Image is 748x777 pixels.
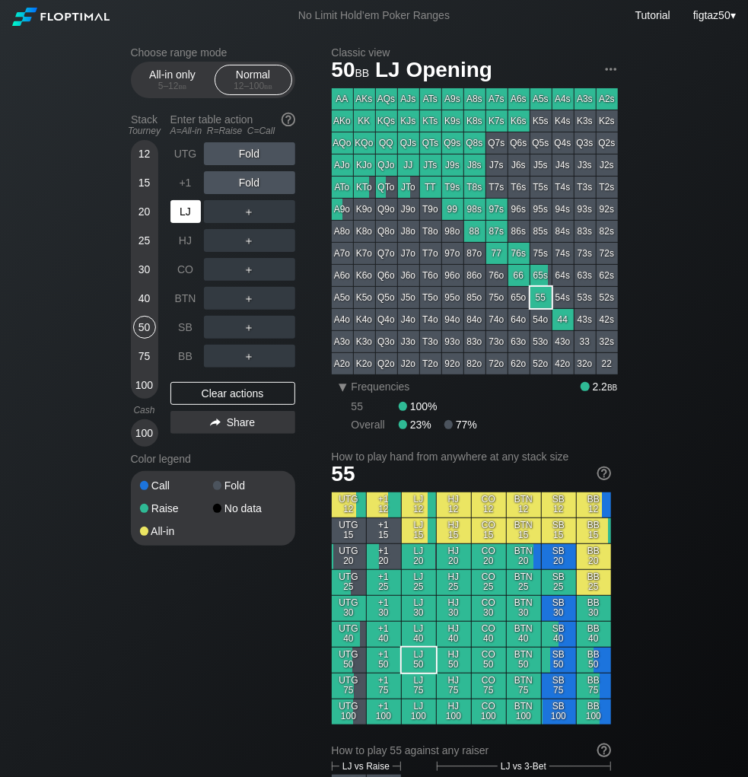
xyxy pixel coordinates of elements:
[635,9,670,21] a: Tutorial
[133,316,156,339] div: 50
[575,243,596,264] div: 73s
[354,353,375,374] div: K2o
[213,480,286,491] div: Fold
[597,309,618,330] div: 42s
[575,110,596,132] div: K3s
[597,221,618,242] div: 82s
[332,287,353,308] div: A5o
[170,411,295,434] div: Share
[133,287,156,310] div: 40
[170,142,201,165] div: UTG
[552,353,574,374] div: 42o
[530,243,552,264] div: 75s
[603,61,619,78] img: ellipsis.fd386fe8.svg
[442,154,463,176] div: J9s
[437,570,471,595] div: HJ 25
[332,596,366,621] div: UTG 30
[530,353,552,374] div: 52o
[486,265,508,286] div: 76o
[138,65,208,94] div: All-in only
[575,199,596,220] div: 93s
[442,353,463,374] div: 92o
[530,287,552,308] div: 55
[398,177,419,198] div: JTo
[486,199,508,220] div: 97s
[597,243,618,264] div: 72s
[575,309,596,330] div: 43s
[486,353,508,374] div: 72o
[486,331,508,352] div: 73o
[597,110,618,132] div: K2s
[464,199,485,220] div: 98s
[133,171,156,194] div: 15
[577,518,611,543] div: BB 15
[376,221,397,242] div: Q8o
[575,177,596,198] div: T3s
[693,9,730,21] span: figtaz50
[464,132,485,154] div: Q8s
[472,596,506,621] div: CO 30
[597,88,618,110] div: A2s
[420,177,441,198] div: TT
[437,648,471,673] div: HJ 50
[437,518,471,543] div: HJ 15
[575,265,596,286] div: 63s
[376,88,397,110] div: AQs
[125,126,164,136] div: Tourney
[133,142,156,165] div: 12
[367,492,401,517] div: +1 12
[464,177,485,198] div: T8s
[464,309,485,330] div: 84o
[402,648,436,673] div: LJ 50
[332,492,366,517] div: UTG 12
[530,154,552,176] div: J5s
[329,59,372,84] span: 50
[376,309,397,330] div: Q4o
[464,88,485,110] div: A8s
[170,126,295,136] div: A=All-in R=Raise C=Call
[442,177,463,198] div: T9s
[508,199,530,220] div: 96s
[420,265,441,286] div: T6o
[464,287,485,308] div: 85o
[552,154,574,176] div: J4s
[376,353,397,374] div: Q2o
[179,81,187,91] span: bb
[464,265,485,286] div: 86o
[542,648,576,673] div: SB 50
[507,622,541,647] div: BTN 40
[542,570,576,595] div: SB 25
[508,287,530,308] div: 65o
[332,221,353,242] div: A8o
[472,544,506,569] div: CO 20
[486,132,508,154] div: Q7s
[437,596,471,621] div: HJ 30
[577,596,611,621] div: BB 30
[597,265,618,286] div: 62s
[464,110,485,132] div: K8s
[442,309,463,330] div: 94o
[577,622,611,647] div: BB 40
[354,309,375,330] div: K4o
[332,46,618,59] h2: Classic view
[354,331,375,352] div: K3o
[398,243,419,264] div: J7o
[542,596,576,621] div: SB 30
[507,648,541,673] div: BTN 50
[398,110,419,132] div: KJs
[402,544,436,569] div: LJ 20
[472,570,506,595] div: CO 25
[420,132,441,154] div: QTs
[352,381,410,393] span: Frequencies
[332,110,353,132] div: AKo
[596,465,613,482] img: help.32db89a4.svg
[420,88,441,110] div: ATs
[332,331,353,352] div: A3o
[204,142,295,165] div: Fold
[140,526,213,537] div: All-in
[420,287,441,308] div: T5o
[398,132,419,154] div: QJs
[133,229,156,252] div: 25
[486,177,508,198] div: T7s
[552,309,574,330] div: 44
